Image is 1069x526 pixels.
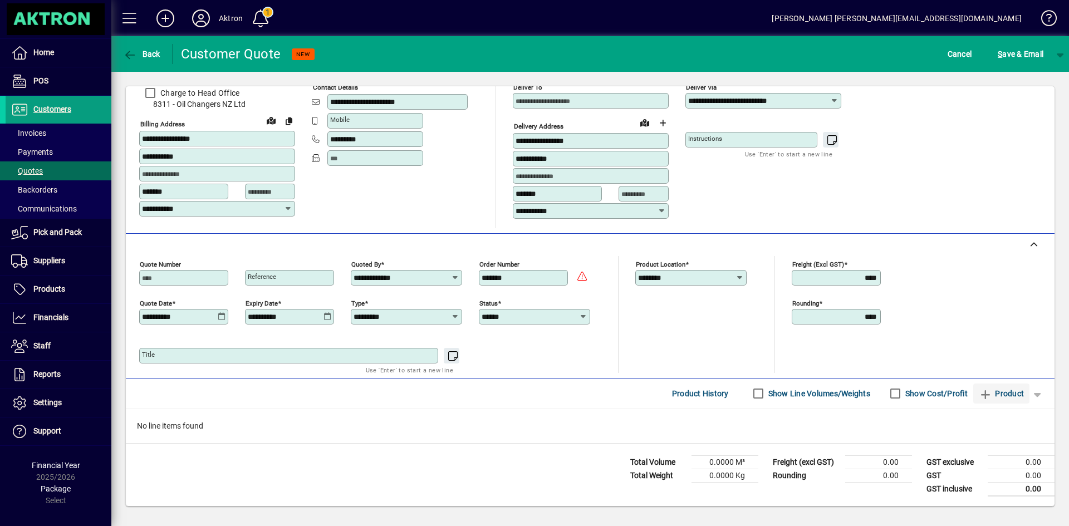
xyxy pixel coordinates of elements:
span: Product History [672,385,729,402]
mat-label: Deliver via [686,83,717,91]
td: Total Weight [625,469,692,482]
a: Staff [6,332,111,360]
td: 0.0000 M³ [692,455,758,469]
span: Product [979,385,1024,402]
a: POS [6,67,111,95]
span: Suppliers [33,256,65,265]
td: GST [921,469,988,482]
td: 0.00 [845,469,912,482]
span: ave & Email [998,45,1043,63]
a: Backorders [6,180,111,199]
a: Financials [6,304,111,332]
button: Back [120,44,163,64]
span: POS [33,76,48,85]
mat-hint: Use 'Enter' to start a new line [366,363,453,376]
span: Pick and Pack [33,228,82,237]
mat-label: Status [479,299,498,307]
mat-label: Mobile [330,116,350,124]
span: Communications [11,204,77,213]
button: Copy to Delivery address [280,112,298,130]
a: Settings [6,389,111,417]
div: Aktron [219,9,243,27]
a: View on map [262,111,280,129]
a: Pick and Pack [6,219,111,247]
div: No line items found [126,409,1055,443]
button: Profile [183,8,219,28]
a: Invoices [6,124,111,142]
label: Charge to Head Office [158,87,239,99]
mat-hint: Use 'Enter' to start a new line [745,148,832,160]
span: Cancel [948,45,972,63]
td: 0.0000 Kg [692,469,758,482]
mat-label: Type [351,299,365,307]
a: Home [6,39,111,67]
a: Payments [6,142,111,161]
mat-label: Freight (excl GST) [792,260,844,268]
mat-label: Title [142,351,155,358]
span: Settings [33,398,62,407]
span: Home [33,48,54,57]
td: Rounding [767,469,845,482]
span: 8311 - Oil Changers NZ Ltd [139,99,295,110]
a: Support [6,417,111,445]
span: Package [41,484,71,493]
span: Backorders [11,185,57,194]
mat-label: Deliver To [513,83,542,91]
mat-label: Reference [248,273,276,281]
span: Invoices [11,129,46,137]
span: Reports [33,370,61,378]
button: Add [148,8,183,28]
button: Save & Email [992,44,1049,64]
span: NEW [296,51,310,58]
span: Financial Year [32,461,80,470]
button: Product [973,384,1029,404]
a: Reports [6,361,111,389]
label: Show Line Volumes/Weights [766,388,870,399]
a: View on map [636,114,654,131]
span: Staff [33,341,51,350]
span: Support [33,426,61,435]
mat-label: Order number [479,260,519,268]
button: Product History [668,384,733,404]
span: S [998,50,1002,58]
td: Total Volume [625,455,692,469]
td: GST exclusive [921,455,988,469]
mat-label: Instructions [688,135,722,142]
app-page-header-button: Back [111,44,173,64]
a: Products [6,276,111,303]
td: Freight (excl GST) [767,455,845,469]
a: Knowledge Base [1033,2,1055,38]
span: Payments [11,148,53,156]
td: GST inclusive [921,482,988,496]
mat-label: Expiry date [246,299,278,307]
mat-label: Product location [636,260,685,268]
td: 0.00 [988,482,1055,496]
a: Quotes [6,161,111,180]
span: Customers [33,105,71,114]
span: Quotes [11,166,43,175]
a: Suppliers [6,247,111,275]
button: Cancel [945,44,975,64]
mat-label: Quote number [140,260,181,268]
mat-label: Quote date [140,299,172,307]
label: Show Cost/Profit [903,388,968,399]
mat-label: Rounding [792,299,819,307]
button: Choose address [654,114,671,132]
span: Financials [33,313,68,322]
td: 0.00 [845,455,912,469]
span: Back [123,50,160,58]
div: Customer Quote [181,45,281,63]
div: [PERSON_NAME] [PERSON_NAME][EMAIL_ADDRESS][DOMAIN_NAME] [772,9,1022,27]
mat-label: Quoted by [351,260,381,268]
td: 0.00 [988,469,1055,482]
a: Communications [6,199,111,218]
td: 0.00 [988,455,1055,469]
span: Products [33,284,65,293]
